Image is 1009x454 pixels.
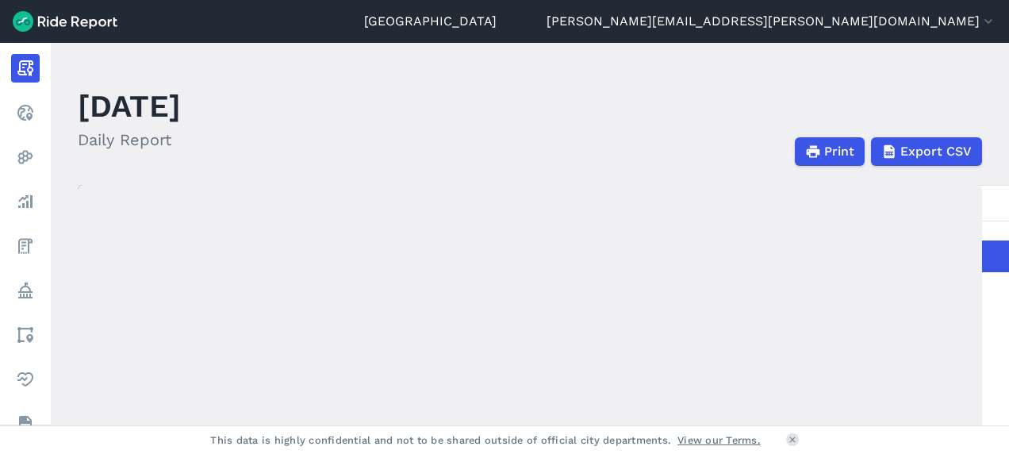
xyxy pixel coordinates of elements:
[11,187,40,216] a: Analyze
[11,54,40,83] a: Report
[11,143,40,171] a: Heatmaps
[824,142,854,161] span: Print
[11,232,40,260] a: Fees
[11,365,40,394] a: Health
[677,433,761,448] a: View our Terms.
[11,410,40,438] a: Datasets
[78,128,181,152] h2: Daily Report
[900,142,972,161] span: Export CSV
[13,11,117,32] img: Ride Report
[364,12,497,31] a: [GEOGRAPHIC_DATA]
[11,321,40,349] a: Areas
[11,98,40,127] a: Realtime
[547,12,996,31] button: [PERSON_NAME][EMAIL_ADDRESS][PERSON_NAME][DOMAIN_NAME]
[795,137,865,166] button: Print
[871,137,982,166] button: Export CSV
[11,276,40,305] a: Policy
[78,84,181,128] h1: [DATE]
